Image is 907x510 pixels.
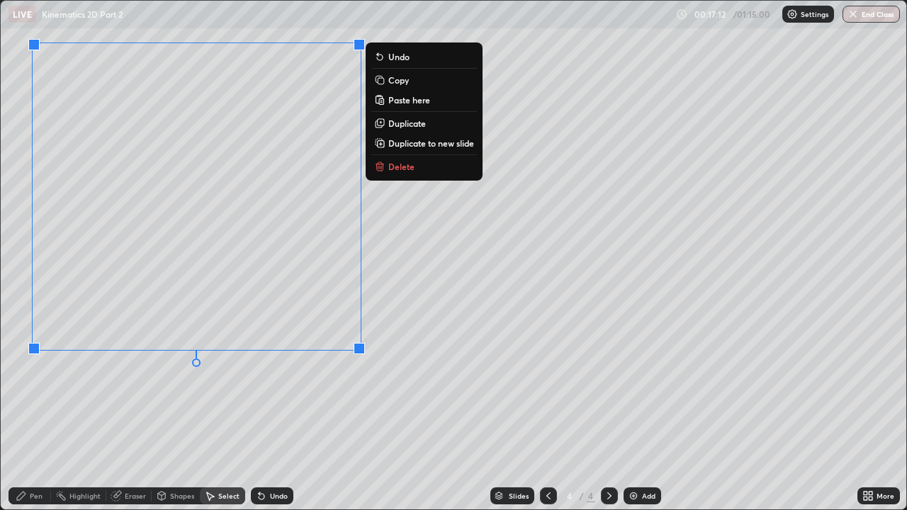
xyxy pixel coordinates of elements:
[787,8,798,20] img: class-settings-icons
[371,135,477,152] button: Duplicate to new slide
[42,8,123,20] p: Kinematics 2D Part 2
[218,492,240,499] div: Select
[371,91,477,108] button: Paste here
[388,51,410,62] p: Undo
[388,74,409,86] p: Copy
[801,11,828,18] p: Settings
[877,492,894,499] div: More
[125,492,146,499] div: Eraser
[30,492,43,499] div: Pen
[371,72,477,89] button: Copy
[371,115,477,132] button: Duplicate
[642,492,655,499] div: Add
[13,8,32,20] p: LIVE
[388,137,474,149] p: Duplicate to new slide
[843,6,900,23] button: End Class
[847,8,859,20] img: end-class-cross
[371,48,477,65] button: Undo
[563,492,577,500] div: 4
[587,489,595,502] div: 4
[388,161,415,172] p: Delete
[371,158,477,175] button: Delete
[509,492,529,499] div: Slides
[388,118,426,129] p: Duplicate
[270,492,288,499] div: Undo
[69,492,101,499] div: Highlight
[388,94,430,106] p: Paste here
[580,492,584,500] div: /
[170,492,194,499] div: Shapes
[628,490,639,501] img: add-slide-button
